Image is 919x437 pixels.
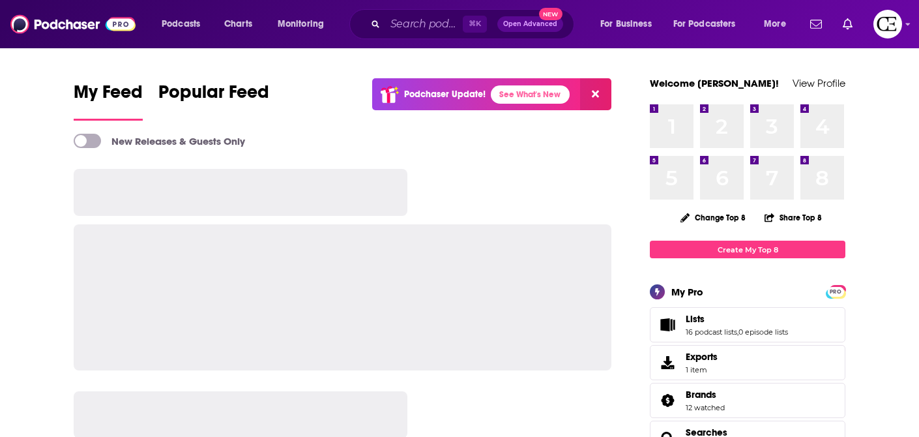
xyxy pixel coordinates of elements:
a: 12 watched [686,403,725,412]
button: open menu [153,14,217,35]
a: 16 podcast lists [686,327,737,337]
a: Exports [650,345,845,380]
span: Lists [686,313,705,325]
a: Popular Feed [158,81,269,121]
img: User Profile [873,10,902,38]
span: Open Advanced [503,21,557,27]
a: View Profile [793,77,845,89]
input: Search podcasts, credits, & more... [385,14,463,35]
a: Create My Top 8 [650,241,845,258]
span: My Feed [74,81,143,111]
button: Share Top 8 [764,205,823,230]
span: Logged in as cozyearthaudio [873,10,902,38]
span: Brands [686,389,716,400]
img: Podchaser - Follow, Share and Rate Podcasts [10,12,136,37]
div: My Pro [671,286,703,298]
span: Exports [686,351,718,363]
span: New [539,8,562,20]
span: Lists [650,307,845,342]
button: Change Top 8 [673,209,753,226]
span: PRO [828,287,843,297]
a: New Releases & Guests Only [74,134,245,148]
button: Show profile menu [873,10,902,38]
a: Brands [686,389,725,400]
span: More [764,15,786,33]
span: For Business [600,15,652,33]
a: PRO [828,286,843,296]
a: Brands [654,391,680,410]
a: Show notifications dropdown [838,13,858,35]
span: Charts [224,15,252,33]
span: Monitoring [278,15,324,33]
span: Exports [654,354,680,372]
button: open menu [591,14,668,35]
a: Charts [216,14,260,35]
span: Popular Feed [158,81,269,111]
button: Open AdvancedNew [497,16,563,32]
button: open menu [269,14,341,35]
span: Podcasts [162,15,200,33]
a: My Feed [74,81,143,121]
p: Podchaser Update! [404,89,486,100]
button: open menu [755,14,802,35]
a: Lists [686,313,788,325]
a: Welcome [PERSON_NAME]! [650,77,779,89]
a: See What's New [491,85,570,104]
button: open menu [665,14,755,35]
span: ⌘ K [463,16,487,33]
a: Lists [654,316,680,334]
span: For Podcasters [673,15,736,33]
a: 0 episode lists [738,327,788,337]
div: Search podcasts, credits, & more... [362,9,587,39]
span: , [737,327,738,337]
span: 1 item [686,365,718,374]
span: Brands [650,383,845,418]
a: Show notifications dropdown [805,13,827,35]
